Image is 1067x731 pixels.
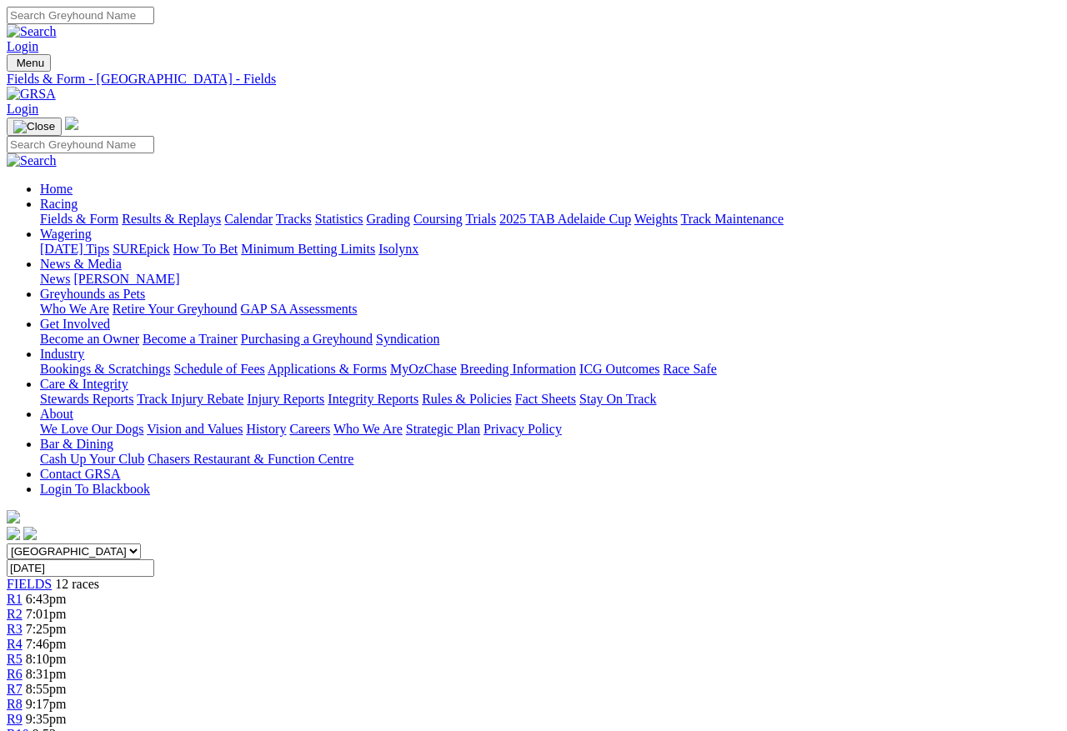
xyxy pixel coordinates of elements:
[7,136,154,153] input: Search
[113,242,169,256] a: SUREpick
[7,682,23,696] a: R7
[40,257,122,271] a: News & Media
[40,422,143,436] a: We Love Our Dogs
[148,452,353,466] a: Chasers Restaurant & Function Centre
[17,57,44,69] span: Menu
[483,422,562,436] a: Privacy Policy
[40,362,1060,377] div: Industry
[40,392,1060,407] div: Care & Integrity
[7,652,23,666] a: R5
[40,467,120,481] a: Contact GRSA
[7,697,23,711] a: R8
[40,392,133,406] a: Stewards Reports
[26,592,67,606] span: 6:43pm
[26,607,67,621] span: 7:01pm
[26,697,67,711] span: 9:17pm
[26,682,67,696] span: 8:55pm
[579,392,656,406] a: Stay On Track
[40,317,110,331] a: Get Involved
[7,712,23,726] a: R9
[40,332,1060,347] div: Get Involved
[7,592,23,606] a: R1
[26,712,67,726] span: 9:35pm
[7,527,20,540] img: facebook.svg
[26,667,67,681] span: 8:31pm
[7,72,1060,87] a: Fields & Form - [GEOGRAPHIC_DATA] - Fields
[7,7,154,24] input: Search
[26,622,67,636] span: 7:25pm
[40,437,113,451] a: Bar & Dining
[241,302,358,316] a: GAP SA Assessments
[465,212,496,226] a: Trials
[40,452,1060,467] div: Bar & Dining
[40,482,150,496] a: Login To Blackbook
[40,362,170,376] a: Bookings & Scratchings
[7,39,38,53] a: Login
[241,332,373,346] a: Purchasing a Greyhound
[40,242,109,256] a: [DATE] Tips
[376,332,439,346] a: Syndication
[241,242,375,256] a: Minimum Betting Limits
[65,117,78,130] img: logo-grsa-white.png
[173,362,264,376] a: Schedule of Fees
[7,510,20,523] img: logo-grsa-white.png
[40,212,118,226] a: Fields & Form
[40,452,144,466] a: Cash Up Your Club
[40,287,145,301] a: Greyhounds as Pets
[460,362,576,376] a: Breeding Information
[681,212,784,226] a: Track Maintenance
[40,347,84,361] a: Industry
[7,102,38,116] a: Login
[147,422,243,436] a: Vision and Values
[7,118,62,136] button: Toggle navigation
[40,212,1060,227] div: Racing
[40,242,1060,257] div: Wagering
[7,667,23,681] a: R6
[7,559,154,577] input: Select date
[40,182,73,196] a: Home
[224,212,273,226] a: Calendar
[7,87,56,102] img: GRSA
[413,212,463,226] a: Coursing
[515,392,576,406] a: Fact Sheets
[663,362,716,376] a: Race Safe
[579,362,659,376] a: ICG Outcomes
[26,637,67,651] span: 7:46pm
[23,527,37,540] img: twitter.svg
[367,212,410,226] a: Grading
[26,652,67,666] span: 8:10pm
[13,120,55,133] img: Close
[40,227,92,241] a: Wagering
[40,377,128,391] a: Care & Integrity
[422,392,512,406] a: Rules & Policies
[40,332,139,346] a: Become an Owner
[328,392,418,406] a: Integrity Reports
[499,212,631,226] a: 2025 TAB Adelaide Cup
[40,302,109,316] a: Who We Are
[113,302,238,316] a: Retire Your Greyhound
[276,212,312,226] a: Tracks
[137,392,243,406] a: Track Injury Rebate
[40,422,1060,437] div: About
[315,212,363,226] a: Statistics
[289,422,330,436] a: Careers
[173,242,238,256] a: How To Bet
[7,622,23,636] a: R3
[390,362,457,376] a: MyOzChase
[7,577,52,591] a: FIELDS
[7,607,23,621] a: R2
[40,302,1060,317] div: Greyhounds as Pets
[268,362,387,376] a: Applications & Forms
[73,272,179,286] a: [PERSON_NAME]
[7,637,23,651] a: R4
